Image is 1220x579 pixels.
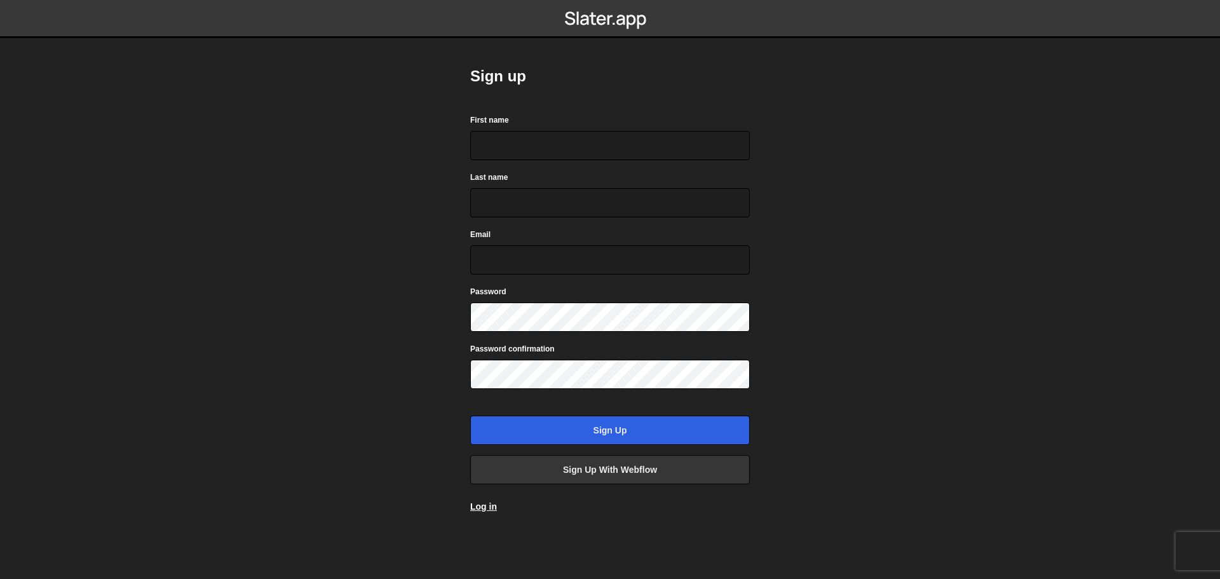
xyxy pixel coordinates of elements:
[470,114,509,126] label: First name
[470,285,506,298] label: Password
[470,171,508,184] label: Last name
[470,66,750,86] h2: Sign up
[470,343,555,355] label: Password confirmation
[470,228,491,241] label: Email
[470,501,497,512] a: Log in
[470,416,750,445] input: Sign up
[470,455,750,484] a: Sign up with Webflow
